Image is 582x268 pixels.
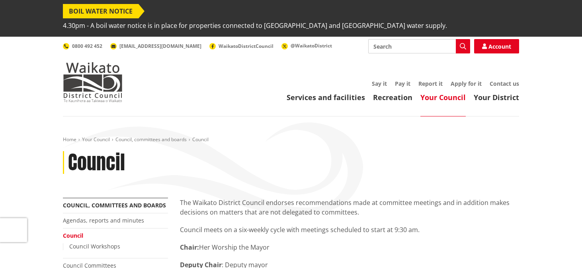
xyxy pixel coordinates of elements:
a: Pay it [395,80,410,87]
input: Search input [368,39,470,53]
a: @WaikatoDistrict [281,42,332,49]
img: Waikato District Council - Te Kaunihera aa Takiwaa o Waikato [63,62,123,102]
p: Council meets on a six-weekly cycle with meetings scheduled to start at 9:30 am. [180,225,519,235]
a: Your Council [420,93,466,102]
span: 0800 492 452 [72,43,102,49]
a: Home [63,136,76,143]
a: Contact us [490,80,519,87]
span: WaikatoDistrictCouncil [219,43,273,49]
a: Report it [418,80,443,87]
a: Agendas, reports and minutes [63,217,144,224]
span: @WaikatoDistrict [291,42,332,49]
a: Council Workshops [69,242,120,250]
span: Council [192,136,209,143]
span: [EMAIL_ADDRESS][DOMAIN_NAME] [119,43,201,49]
a: Recreation [373,93,412,102]
p: The Waikato District Council endorses recommendations made at committee meetings and in addition ... [180,198,519,217]
span: 4.30pm - A boil water notice is in place for properties connected to [GEOGRAPHIC_DATA] and [GEOGR... [63,18,447,33]
a: Council, committees and boards [63,201,166,209]
a: Council [63,232,83,239]
span: BOIL WATER NOTICE [63,4,139,18]
a: Your Council [82,136,110,143]
nav: breadcrumb [63,136,519,143]
h1: Council [68,151,125,174]
a: Services and facilities [287,93,365,102]
a: 0800 492 452 [63,43,102,49]
a: Your District [474,93,519,102]
a: [EMAIL_ADDRESS][DOMAIN_NAME] [110,43,201,49]
p: Her Worship the Mayor [180,242,519,252]
strong: Chair: [180,243,199,252]
a: Account [474,39,519,53]
a: Council, committees and boards [115,136,187,143]
a: Say it [372,80,387,87]
a: WaikatoDistrictCouncil [209,43,273,49]
a: Apply for it [451,80,482,87]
